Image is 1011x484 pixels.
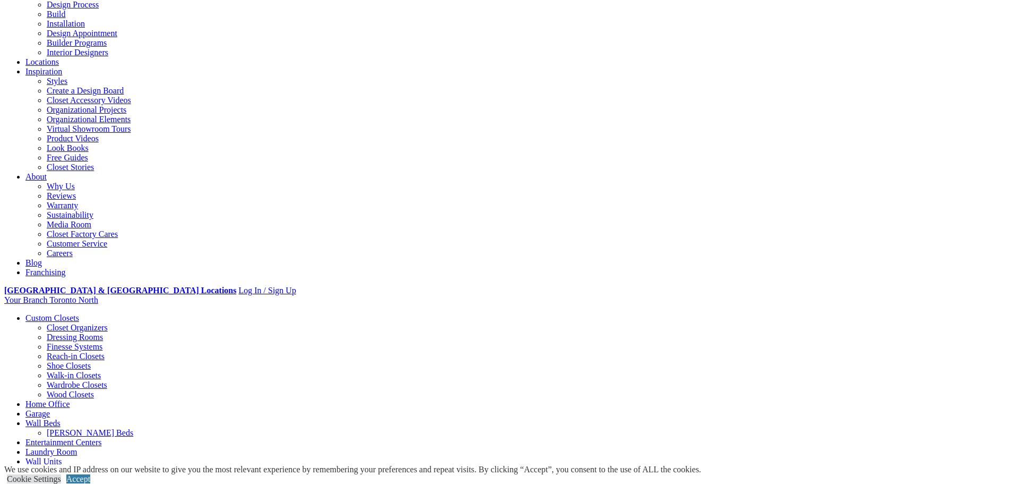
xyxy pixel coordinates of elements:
a: [GEOGRAPHIC_DATA] & [GEOGRAPHIC_DATA] Locations [4,286,236,295]
a: Closet Factory Cares [47,230,118,239]
a: Closet Accessory Videos [47,96,131,105]
a: Interior Designers [47,48,108,57]
a: Garage [25,409,50,418]
a: About [25,172,47,181]
span: Your Branch [4,295,47,304]
a: Build [47,10,66,19]
a: Home Office [25,400,70,409]
a: Closet Stories [47,163,94,172]
a: Accept [66,474,90,483]
a: Blog [25,258,42,267]
a: Wardrobe Closets [47,380,107,389]
a: Look Books [47,143,89,152]
a: Franchising [25,268,66,277]
a: Laundry Room [25,447,77,456]
div: We use cookies and IP address on our website to give you the most relevant experience by remember... [4,465,701,474]
a: Wood Closets [47,390,94,399]
a: Careers [47,249,73,258]
a: Design Appointment [47,29,117,38]
a: Shoe Closets [47,361,91,370]
span: Toronto North [49,295,98,304]
a: Why Us [47,182,75,191]
a: Media Room [47,220,91,229]
a: Log In / Sign Up [238,286,296,295]
a: Dressing Rooms [47,333,103,342]
a: Wall Beds [25,419,61,428]
a: Organizational Projects [47,105,126,114]
a: Sustainability [47,210,93,219]
a: Create a Design Board [47,86,124,95]
a: Finesse Systems [47,342,102,351]
a: Warranty [47,201,78,210]
a: Reviews [47,191,76,200]
a: Virtual Showroom Tours [47,124,131,133]
a: Wall Units [25,457,62,466]
a: Builder Programs [47,38,107,47]
a: Reach-in Closets [47,352,105,361]
a: Free Guides [47,153,88,162]
a: Locations [25,57,59,66]
a: Your Branch Toronto North [4,295,98,304]
a: Installation [47,19,85,28]
a: Customer Service [47,239,107,248]
a: [PERSON_NAME] Beds [47,428,133,437]
a: Cookie Settings [7,474,61,483]
a: Custom Closets [25,313,79,322]
a: Organizational Elements [47,115,131,124]
a: Styles [47,77,67,86]
a: Inspiration [25,67,62,76]
a: Entertainment Centers [25,438,102,447]
a: Closet Organizers [47,323,108,332]
a: Walk-in Closets [47,371,101,380]
a: Product Videos [47,134,99,143]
